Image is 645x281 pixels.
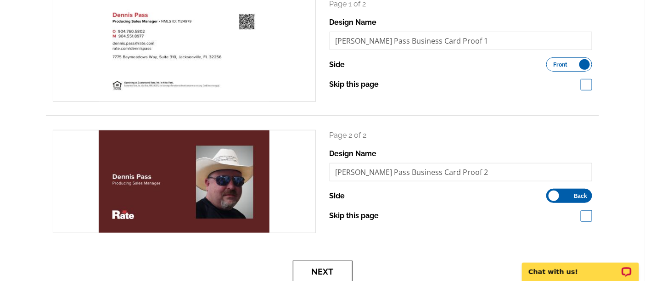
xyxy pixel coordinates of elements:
span: Front [554,62,568,67]
label: Design Name [330,17,377,28]
input: File Name [330,32,593,50]
label: Design Name [330,148,377,159]
input: File Name [330,163,593,181]
label: Side [330,59,345,70]
span: Back [574,194,587,198]
label: Skip this page [330,210,379,221]
label: Skip this page [330,79,379,90]
iframe: LiveChat chat widget [516,252,645,281]
label: Side [330,191,345,202]
p: Page 2 of 2 [330,130,593,141]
